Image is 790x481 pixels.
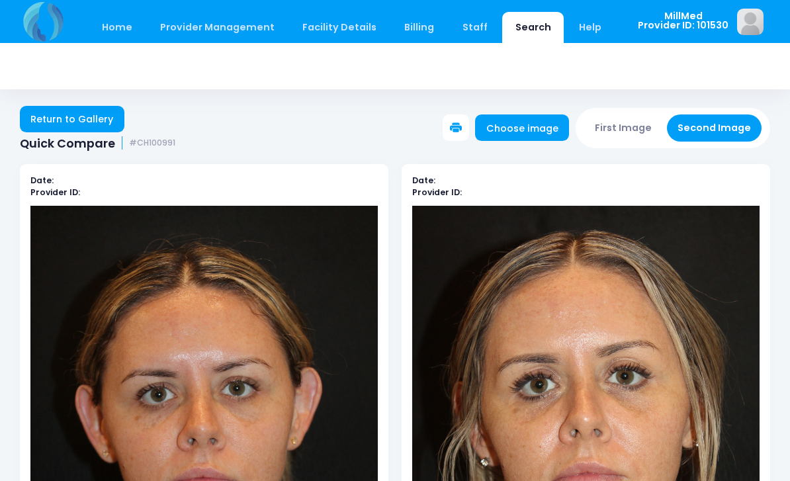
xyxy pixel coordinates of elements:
b: Date: [412,175,435,186]
a: Home [89,12,145,43]
img: image [737,9,764,35]
a: Provider Management [147,12,287,43]
a: Facility Details [290,12,390,43]
b: Date: [30,175,54,186]
span: Quick Compare [20,136,115,150]
a: Staff [449,12,500,43]
a: Billing [392,12,447,43]
b: Provider ID: [30,187,80,198]
a: Choose image [475,114,569,141]
b: Provider ID: [412,187,462,198]
span: MillMed Provider ID: 101530 [638,11,728,30]
a: Search [502,12,564,43]
a: Help [566,12,615,43]
small: #CH100991 [129,138,175,148]
button: First Image [584,114,663,142]
a: Return to Gallery [20,106,124,132]
button: Second Image [667,114,762,142]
